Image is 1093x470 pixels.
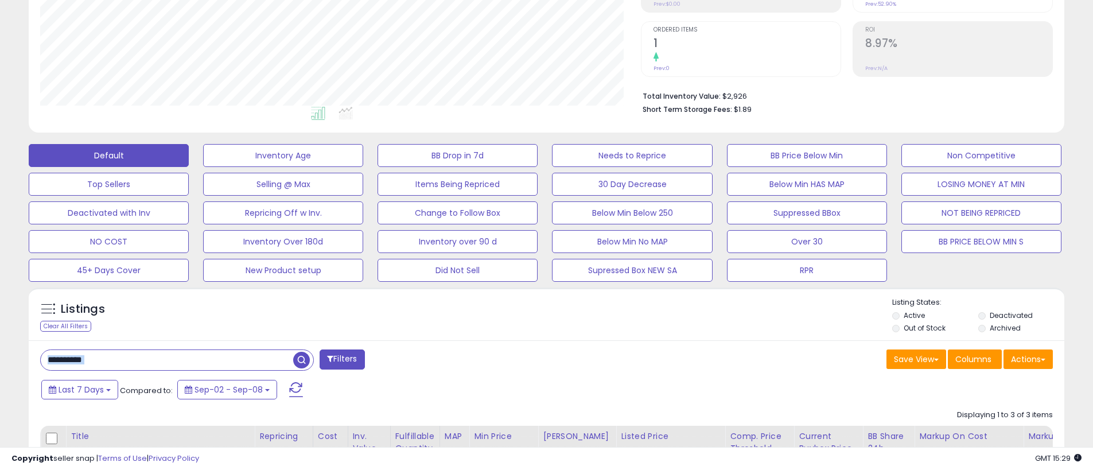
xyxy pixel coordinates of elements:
[727,230,887,253] button: Over 30
[1003,349,1053,369] button: Actions
[71,430,250,442] div: Title
[730,430,789,455] div: Comp. Price Threshold
[654,65,670,72] small: Prev: 0
[727,259,887,282] button: RPR
[901,144,1061,167] button: Non Competitive
[901,230,1061,253] button: BB PRICE BELOW MIN S
[320,349,364,370] button: Filters
[203,173,363,196] button: Selling @ Max
[40,321,91,332] div: Clear All Filters
[29,230,189,253] button: NO COST
[990,310,1033,320] label: Deactivated
[886,349,946,369] button: Save View
[1035,453,1082,464] span: 2025-09-16 15:29 GMT
[901,201,1061,224] button: NOT BEING REPRICED
[990,323,1021,333] label: Archived
[203,259,363,282] button: New Product setup
[318,430,343,442] div: Cost
[11,453,53,464] strong: Copyright
[353,430,386,455] div: Inv. value
[195,384,263,395] span: Sep-02 - Sep-08
[552,173,712,196] button: 30 Day Decrease
[654,27,841,33] span: Ordered Items
[901,173,1061,196] button: LOSING MONEY AT MIN
[948,349,1002,369] button: Columns
[865,65,888,72] small: Prev: N/A
[203,201,363,224] button: Repricing Off w Inv.
[904,323,946,333] label: Out of Stock
[378,144,538,167] button: BB Drop in 7d
[29,259,189,282] button: 45+ Days Cover
[904,310,925,320] label: Active
[61,301,105,317] h5: Listings
[29,173,189,196] button: Top Sellers
[552,259,712,282] button: Supressed Box NEW SA
[654,37,841,52] h2: 1
[955,354,991,365] span: Columns
[643,91,721,101] b: Total Inventory Value:
[543,430,611,442] div: [PERSON_NAME]
[259,430,308,442] div: Repricing
[552,230,712,253] button: Below Min No MAP
[892,297,1064,308] p: Listing States:
[378,230,538,253] button: Inventory over 90 d
[41,380,118,399] button: Last 7 Days
[919,430,1018,442] div: Markup on Cost
[734,104,752,115] span: $1.89
[98,453,147,464] a: Terms of Use
[957,410,1053,421] div: Displaying 1 to 3 of 3 items
[203,230,363,253] button: Inventory Over 180d
[120,385,173,396] span: Compared to:
[378,201,538,224] button: Change to Follow Box
[865,1,896,7] small: Prev: 52.90%
[868,430,909,455] div: BB Share 24h.
[29,144,189,167] button: Default
[799,430,858,455] div: Current Buybox Price
[59,384,104,395] span: Last 7 Days
[552,201,712,224] button: Below Min Below 250
[149,453,199,464] a: Privacy Policy
[177,380,277,399] button: Sep-02 - Sep-08
[727,144,887,167] button: BB Price Below Min
[727,201,887,224] button: Suppressed BBox
[865,37,1052,52] h2: 8.97%
[654,1,680,7] small: Prev: $0.00
[621,430,720,442] div: Listed Price
[203,144,363,167] button: Inventory Age
[643,88,1044,102] li: $2,926
[378,173,538,196] button: Items Being Repriced
[643,104,732,114] b: Short Term Storage Fees:
[865,27,1052,33] span: ROI
[395,430,435,455] div: Fulfillable Quantity
[11,453,199,464] div: seller snap | |
[29,201,189,224] button: Deactivated with Inv
[474,430,533,442] div: Min Price
[445,430,464,442] div: MAP
[552,144,712,167] button: Needs to Reprice
[727,173,887,196] button: Below Min HAS MAP
[378,259,538,282] button: Did Not Sell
